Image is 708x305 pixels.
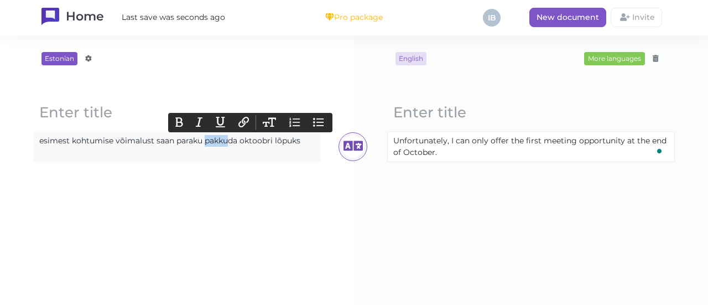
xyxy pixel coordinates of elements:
div: Pro package [325,12,383,22]
a: New document [529,8,606,27]
span: Last save was seconds ago [122,12,225,23]
h1: Home [66,8,104,27]
content: To enrich screen reader interactions, please activate Accessibility in Grammarly extension settings [388,132,674,162]
span: Estonian [41,52,77,65]
img: TranslateWise logo [41,8,59,25]
div: IB [483,9,501,27]
a: Home [41,8,104,27]
span: English [395,52,426,65]
span: New document [537,12,599,22]
div: More languages [584,52,645,65]
div: Update translation [339,132,367,161]
content: esimest kohtumise võimalust saan paraku pakkuda oktoobri lõpuks [34,132,320,150]
span: Invite [632,12,655,22]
